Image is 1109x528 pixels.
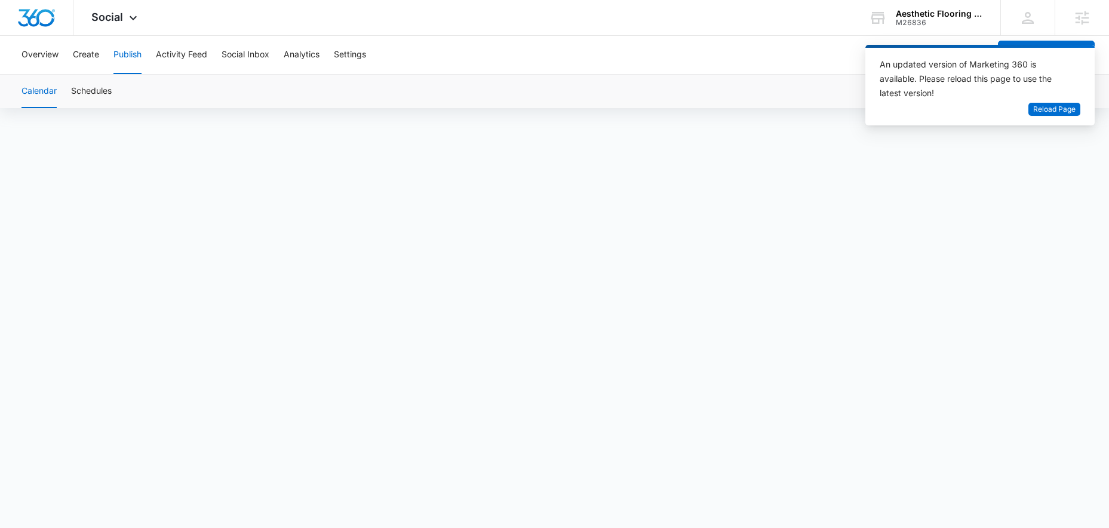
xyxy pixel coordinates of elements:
[1033,104,1076,115] span: Reload Page
[896,19,983,27] div: account id
[880,57,1066,100] div: An updated version of Marketing 360 is available. Please reload this page to use the latest version!
[21,36,59,74] button: Overview
[222,36,269,74] button: Social Inbox
[896,9,983,19] div: account name
[113,36,142,74] button: Publish
[334,36,366,74] button: Settings
[21,75,57,108] button: Calendar
[91,11,123,23] span: Social
[998,41,1095,69] button: Create a Post
[1028,103,1080,116] button: Reload Page
[156,36,207,74] button: Activity Feed
[284,36,320,74] button: Analytics
[71,75,112,108] button: Schedules
[73,36,99,74] button: Create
